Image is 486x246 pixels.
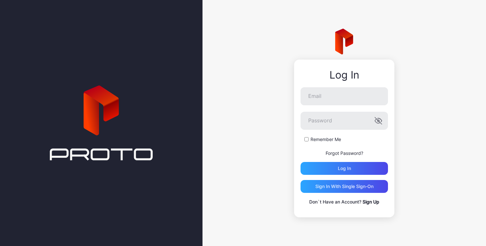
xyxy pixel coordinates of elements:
[326,150,363,156] a: Forgot Password?
[301,112,388,130] input: Password
[301,198,388,206] p: Don`t Have an Account?
[301,87,388,105] input: Email
[310,136,341,143] label: Remember Me
[301,180,388,193] button: Sign in With Single Sign-On
[315,184,373,189] div: Sign in With Single Sign-On
[301,162,388,175] button: Log in
[363,199,379,204] a: Sign Up
[374,117,382,125] button: Password
[338,166,351,171] div: Log in
[301,69,388,81] div: Log In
